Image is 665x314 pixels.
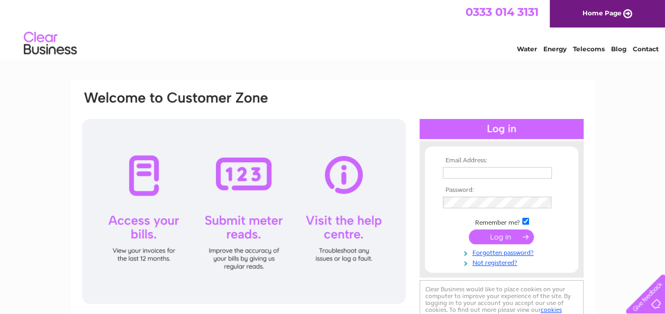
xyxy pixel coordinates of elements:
[443,247,563,257] a: Forgotten password?
[517,45,537,53] a: Water
[573,45,605,53] a: Telecoms
[440,187,563,194] th: Password:
[466,5,539,19] a: 0333 014 3131
[440,216,563,227] td: Remember me?
[633,45,659,53] a: Contact
[440,157,563,164] th: Email Address:
[23,27,77,60] img: logo.png
[611,45,626,53] a: Blog
[543,45,567,53] a: Energy
[469,229,534,244] input: Submit
[443,257,563,267] a: Not registered?
[83,6,583,51] div: Clear Business is a trading name of Verastar Limited (registered in [GEOGRAPHIC_DATA] No. 3667643...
